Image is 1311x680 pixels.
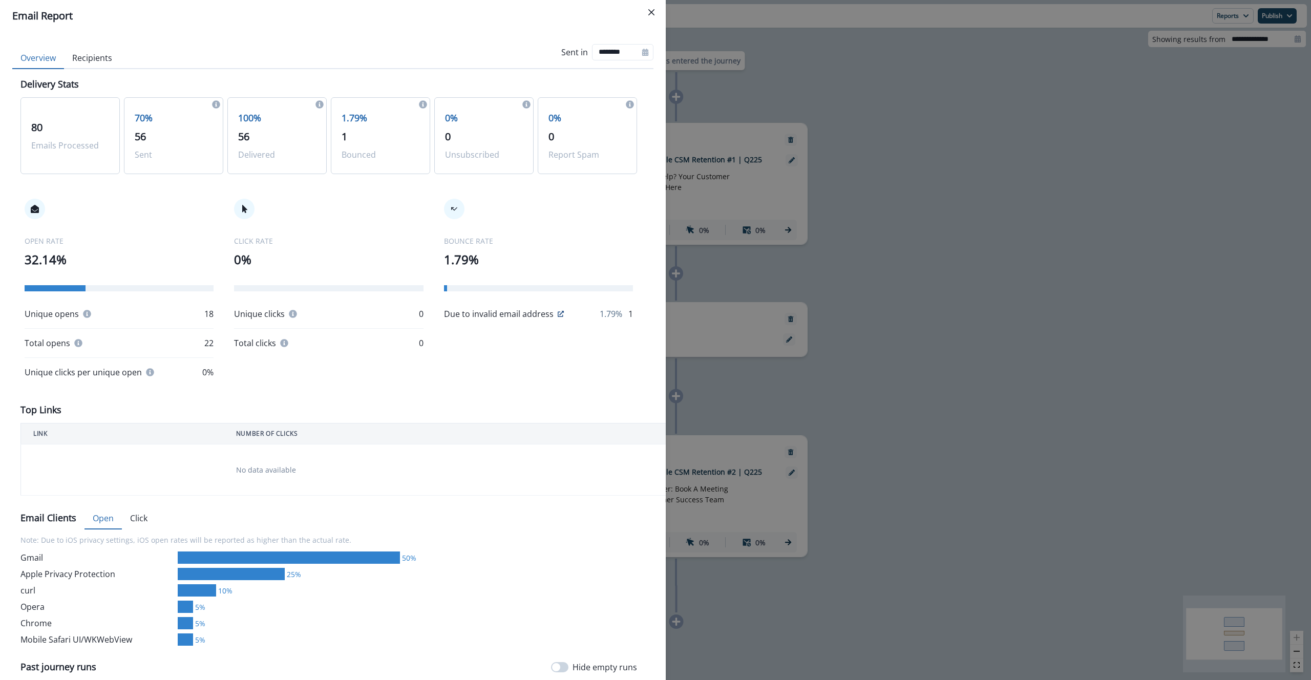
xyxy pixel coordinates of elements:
[20,528,637,551] p: Note: Due to iOS privacy settings, iOS open rates will be reported as higher than the actual rate.
[444,236,633,246] p: BOUNCE RATE
[234,250,423,269] p: 0%
[25,337,70,349] p: Total opens
[193,634,205,645] div: 5%
[122,508,156,529] button: Click
[238,111,316,125] p: 100%
[20,633,174,646] div: Mobile Safari UI/WKWebView
[342,130,347,143] span: 1
[20,601,174,613] div: Opera
[548,130,554,143] span: 0
[20,568,174,580] div: Apple Privacy Protection
[445,148,523,161] p: Unsubscribed
[573,661,637,673] p: Hide empty runs
[12,8,653,24] div: Email Report
[419,308,424,320] p: 0
[445,111,523,125] p: 0%
[25,308,79,320] p: Unique opens
[193,618,205,629] div: 5%
[238,130,249,143] span: 56
[285,569,301,580] div: 25%
[20,660,96,674] p: Past journey runs
[20,551,174,564] div: Gmail
[20,584,174,597] div: curl
[548,111,626,125] p: 0%
[234,308,285,320] p: Unique clicks
[204,308,214,320] p: 18
[561,46,588,58] p: Sent in
[25,366,142,378] p: Unique clicks per unique open
[135,111,213,125] p: 70%
[20,511,76,525] p: Email Clients
[31,120,43,134] span: 80
[135,130,146,143] span: 56
[238,148,316,161] p: Delivered
[444,308,554,320] p: Due to invalid email address
[234,236,423,246] p: CLICK RATE
[193,602,205,612] div: 5%
[419,337,424,349] p: 0
[20,403,61,417] p: Top Links
[20,617,174,629] div: Chrome
[216,585,232,596] div: 10%
[224,444,676,496] td: No data available
[400,552,416,563] div: 50%
[342,111,419,125] p: 1.79%
[444,250,633,269] p: 1.79%
[342,148,419,161] p: Bounced
[234,337,276,349] p: Total clicks
[12,48,64,69] button: Overview
[20,77,79,91] p: Delivery Stats
[643,4,660,20] button: Close
[600,308,622,320] p: 1.79%
[64,48,120,69] button: Recipients
[84,508,122,529] button: Open
[548,148,626,161] p: Report Spam
[224,423,676,444] th: NUMBER OF CLICKS
[31,139,109,152] p: Emails Processed
[25,236,214,246] p: OPEN RATE
[204,337,214,349] p: 22
[25,250,214,269] p: 32.14%
[628,308,633,320] p: 1
[21,423,224,444] th: LINK
[135,148,213,161] p: Sent
[202,366,214,378] p: 0%
[445,130,451,143] span: 0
